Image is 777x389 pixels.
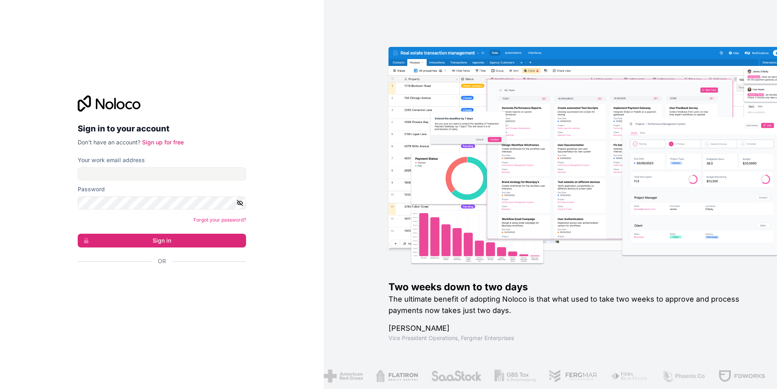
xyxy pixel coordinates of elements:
[388,294,751,316] h2: The ultimate benefit of adopting Noloco is that what used to take two weeks to approve and proces...
[78,197,246,209] input: Password
[415,370,466,383] img: /assets/saastock-C6Zbiodz.png
[78,139,140,146] span: Don't have an account?
[78,234,246,247] button: Sign in
[479,370,520,383] img: /assets/gbstax-C-GtDUiK.png
[646,370,690,383] img: /assets/phoenix-BREaitsQ.png
[702,370,749,383] img: /assets/fdworks-Bi04fVtw.png
[78,185,105,193] label: Password
[193,217,246,223] a: Forgot your password?
[388,334,751,342] h1: Vice President Operations , Fergmar Enterprises
[78,121,246,136] h2: Sign in to your account
[158,257,166,265] span: Or
[308,370,347,383] img: /assets/american-red-cross-BAupjrZR.png
[78,167,246,180] input: Email address
[388,323,751,334] h1: [PERSON_NAME]
[78,156,145,164] label: Your work email address
[360,370,402,383] img: /assets/flatiron-C8eUkumj.png
[595,370,633,383] img: /assets/fiera-fwj2N5v4.png
[388,281,751,294] h1: Two weeks down to two days
[142,139,184,146] a: Sign up for free
[533,370,582,383] img: /assets/fergmar-CudnrXN5.png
